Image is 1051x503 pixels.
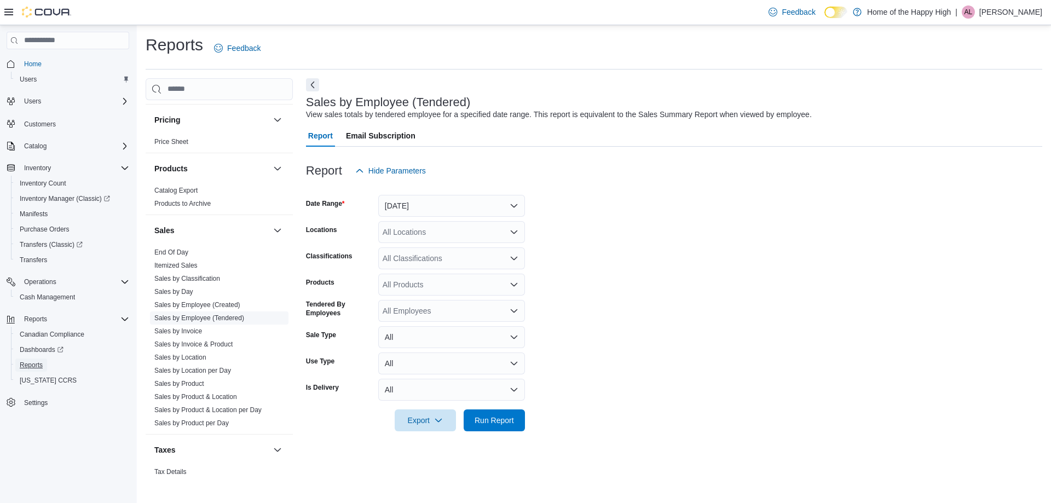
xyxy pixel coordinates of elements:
[308,125,333,147] span: Report
[306,109,812,120] div: View sales totals by tendered employee for a specified date range. This report is equivalent to t...
[20,376,77,385] span: [US_STATE] CCRS
[154,340,233,348] a: Sales by Invoice & Product
[15,192,114,205] a: Inventory Manager (Classic)
[20,240,83,249] span: Transfers (Classic)
[20,95,45,108] button: Users
[20,161,129,175] span: Inventory
[154,114,180,125] h3: Pricing
[15,177,129,190] span: Inventory Count
[15,177,71,190] a: Inventory Count
[24,164,51,172] span: Inventory
[154,114,269,125] button: Pricing
[154,287,193,296] span: Sales by Day
[11,237,134,252] a: Transfers (Classic)
[824,18,825,19] span: Dark Mode
[154,300,240,309] span: Sales by Employee (Created)
[154,419,229,427] span: Sales by Product per Day
[154,225,175,236] h3: Sales
[11,252,134,268] button: Transfers
[11,327,134,342] button: Canadian Compliance
[11,290,134,305] button: Cash Management
[867,5,951,19] p: Home of the Happy High
[154,367,231,374] a: Sales by Location per Day
[24,142,47,151] span: Catalog
[154,444,176,455] h3: Taxes
[20,57,129,71] span: Home
[965,5,973,19] span: AL
[306,357,334,366] label: Use Type
[154,380,204,388] a: Sales by Product
[306,383,339,392] label: Is Delivery
[154,467,187,476] span: Tax Details
[146,34,203,56] h1: Reports
[378,326,525,348] button: All
[306,278,334,287] label: Products
[15,374,81,387] a: [US_STATE] CCRS
[154,163,188,174] h3: Products
[979,5,1042,19] p: [PERSON_NAME]
[20,345,63,354] span: Dashboards
[15,238,87,251] a: Transfers (Classic)
[154,340,233,349] span: Sales by Invoice & Product
[510,307,518,315] button: Open list of options
[351,160,430,182] button: Hide Parameters
[306,300,374,317] label: Tendered By Employees
[154,406,262,414] a: Sales by Product & Location per Day
[20,210,48,218] span: Manifests
[378,195,525,217] button: [DATE]
[154,468,187,476] a: Tax Details
[20,396,52,409] a: Settings
[401,409,449,431] span: Export
[20,194,110,203] span: Inventory Manager (Classic)
[154,392,237,401] span: Sales by Product & Location
[764,1,819,23] a: Feedback
[2,274,134,290] button: Operations
[154,393,237,401] a: Sales by Product & Location
[154,248,188,256] a: End Of Day
[271,224,284,237] button: Sales
[15,73,41,86] a: Users
[154,379,204,388] span: Sales by Product
[15,343,68,356] a: Dashboards
[154,187,198,194] a: Catalog Export
[11,176,134,191] button: Inventory Count
[154,248,188,257] span: End Of Day
[2,311,134,327] button: Reports
[7,51,129,439] nav: Complex example
[154,419,229,427] a: Sales by Product per Day
[15,238,129,251] span: Transfers (Classic)
[22,7,71,18] img: Cova
[154,200,211,207] a: Products to Archive
[24,97,41,106] span: Users
[154,275,220,282] a: Sales by Classification
[20,117,129,130] span: Customers
[154,274,220,283] span: Sales by Classification
[154,314,244,322] a: Sales by Employee (Tendered)
[20,57,46,71] a: Home
[306,226,337,234] label: Locations
[378,379,525,401] button: All
[24,398,48,407] span: Settings
[146,246,293,434] div: Sales
[154,366,231,375] span: Sales by Location per Day
[20,396,129,409] span: Settings
[227,43,261,54] span: Feedback
[271,443,284,456] button: Taxes
[154,199,211,208] span: Products to Archive
[11,72,134,87] button: Users
[15,73,129,86] span: Users
[15,223,74,236] a: Purchase Orders
[20,75,37,84] span: Users
[24,315,47,323] span: Reports
[306,164,342,177] h3: Report
[154,262,198,269] a: Itemized Sales
[11,373,134,388] button: [US_STATE] CCRS
[271,113,284,126] button: Pricing
[15,374,129,387] span: Washington CCRS
[306,199,345,208] label: Date Range
[11,222,134,237] button: Purchase Orders
[306,96,471,109] h3: Sales by Employee (Tendered)
[15,207,52,221] a: Manifests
